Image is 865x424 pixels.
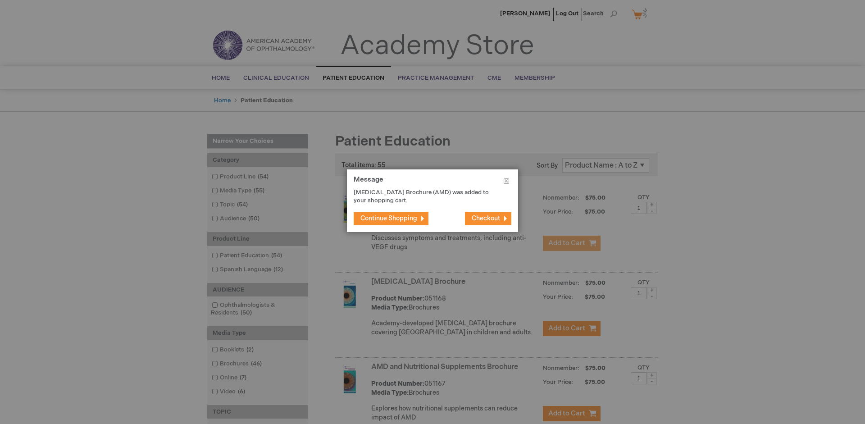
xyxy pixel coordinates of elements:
[360,214,417,222] span: Continue Shopping
[354,188,498,205] p: [MEDICAL_DATA] Brochure (AMD) was added to your shopping cart.
[465,212,511,225] button: Checkout
[354,176,511,188] h1: Message
[472,214,500,222] span: Checkout
[354,212,428,225] button: Continue Shopping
